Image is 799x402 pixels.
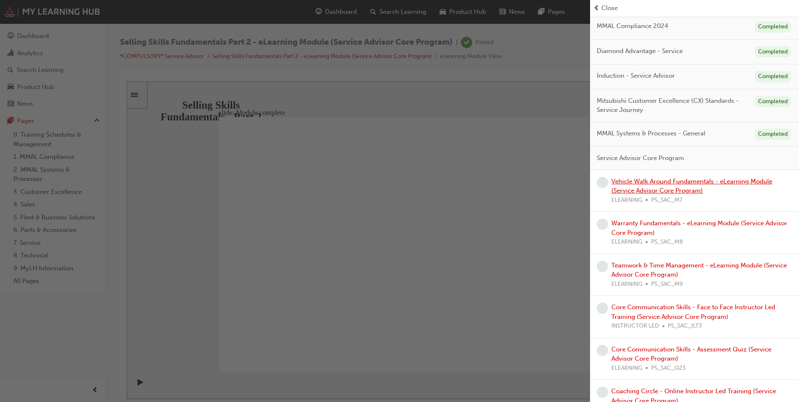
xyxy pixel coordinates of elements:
span: PS_SAC_M9 [651,280,683,289]
span: learningRecordVerb_NONE-icon [597,345,608,356]
div: Completed [755,129,791,140]
a: Core Communication Skills - Assessment Quiz (Service Advisor Core Program) [611,346,771,363]
span: ELEARNING [611,237,642,247]
span: PS_SAC_ILT3 [668,321,702,331]
div: Completed [755,46,791,58]
span: prev-icon [593,3,600,13]
a: Core Communication Skills - Face to Face Instructor Led Training (Service Advisor Core Program) [611,303,775,321]
span: PS_SAC_M8 [651,237,683,247]
span: PS_SAC_M7 [651,196,682,205]
span: ELEARNING [611,196,642,205]
span: Service Advisor Core Program [597,153,684,163]
span: learningRecordVerb_NONE-icon [597,177,608,188]
span: learningRecordVerb_NONE-icon [597,303,608,314]
div: Completed [755,96,791,107]
span: ELEARNING [611,280,642,289]
span: Mitsubishi Customer Excellence (CX) Standards - Service Journey [597,96,748,115]
a: Warranty Fundamentals - eLearning Module (Service Advisor Core Program) [611,219,787,237]
a: Teamwork & Time Management - eLearning Module (Service Advisor Core Program) [611,262,787,279]
span: Close [601,3,618,13]
div: Completed [755,21,791,33]
a: Vehicle Walk Around Fundamentals - eLearning Module (Service Advisor Core Program) [611,178,772,195]
span: learningRecordVerb_NONE-icon [597,261,608,272]
span: ELEARNING [611,364,642,373]
span: Induction - Service Advisor [597,71,675,81]
span: INSTRUCTOR LED [611,321,659,331]
div: Completed [755,71,791,82]
span: MMAL Systems & Processes - General [597,129,705,138]
span: learningRecordVerb_NONE-icon [597,387,608,398]
span: MMAL Compliance 2024 [597,21,668,31]
span: learningRecordVerb_NONE-icon [597,219,608,230]
span: Diamond Advantage - Service [597,46,683,56]
span: PS_SAC_QZ3 [651,364,686,373]
button: prev-iconClose [593,3,796,13]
